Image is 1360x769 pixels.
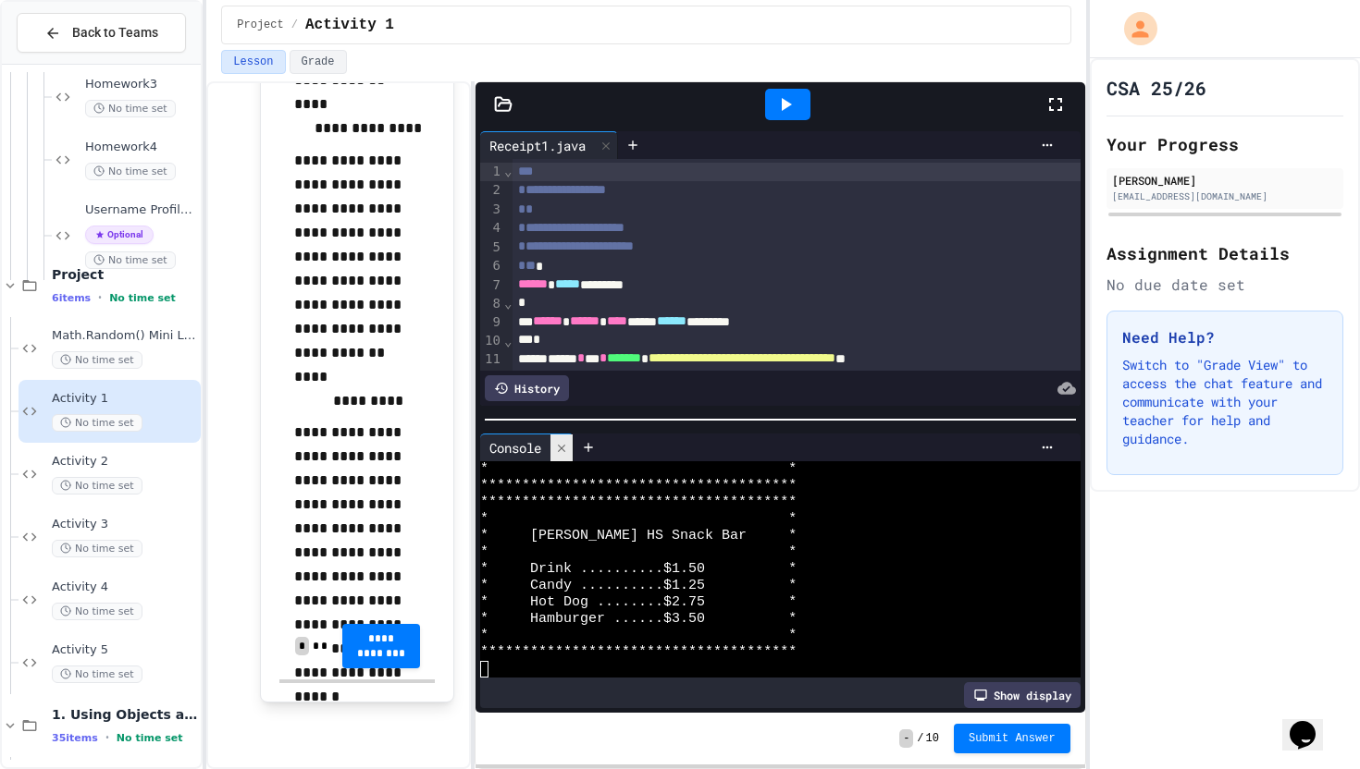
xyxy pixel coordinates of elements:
div: 3 [480,201,503,219]
span: Optional [85,226,154,244]
span: * Hamburger ......$3.50 * [480,611,797,628]
span: No time set [52,477,142,494]
span: No time set [52,414,142,432]
div: 12 [480,369,503,387]
span: Homework3 [85,77,197,92]
span: Activity 1 [305,14,394,36]
span: Activity 4 [52,580,197,595]
span: No time set [52,603,142,620]
div: 5 [480,238,503,257]
div: 2 [480,181,503,200]
div: History [485,375,569,401]
span: * Candy ..........$1.25 * [480,578,797,594]
div: Console [480,438,550,458]
span: Activity 2 [52,454,197,470]
iframe: chat widget [1282,695,1341,751]
span: - [899,729,913,748]
span: 1. Using Objects and Methods [52,706,197,723]
div: 9 [480,313,503,332]
div: Console [480,433,574,461]
div: 6 [480,257,503,275]
span: No time set [85,251,176,269]
h2: Assignment Details [1107,240,1343,266]
span: 6 items [52,292,91,304]
span: Back to Teams [72,23,158,43]
div: Receipt1.java [480,136,595,155]
span: No time set [109,292,176,304]
span: / [917,731,923,746]
span: • [98,290,102,305]
span: Fold line [503,296,513,311]
span: 35 items [52,732,98,744]
span: Homework4 [85,140,197,155]
div: Receipt1.java [480,131,618,159]
span: Submit Answer [969,731,1056,746]
h3: Need Help? [1122,326,1328,348]
h2: Your Progress [1107,131,1343,157]
button: Back to Teams [17,13,186,53]
div: Show display [964,682,1081,708]
span: / [291,18,298,32]
span: Activity 5 [52,642,197,658]
span: Username Profile Generator [85,202,197,218]
div: 11 [480,350,503,369]
span: Activity 3 [52,517,197,532]
div: 8 [480,295,503,313]
span: * [PERSON_NAME] HS Snack Bar * [480,528,797,544]
div: No due date set [1107,274,1343,296]
div: [EMAIL_ADDRESS][DOMAIN_NAME] [1112,189,1338,203]
button: Lesson [221,50,285,74]
div: 10 [480,332,503,350]
span: No time set [52,665,142,683]
span: • [105,730,109,745]
span: * Hot Dog ........$2.75 * [480,594,797,611]
span: No time set [52,540,142,557]
span: 10 [926,731,939,746]
span: * Drink ..........$1.50 * [480,561,797,578]
div: 4 [480,219,503,238]
span: No time set [52,351,142,369]
span: Fold line [503,164,513,178]
div: 1 [480,163,503,181]
span: Activity 1 [52,391,197,407]
span: Fold line [503,334,513,348]
span: Project [237,18,283,32]
button: Submit Answer [954,724,1070,753]
button: Grade [290,50,347,74]
span: No time set [85,163,176,180]
div: [PERSON_NAME] [1112,172,1338,189]
div: My Account [1105,7,1162,50]
span: No time set [85,100,176,117]
span: Project [52,266,197,283]
h1: CSA 25/26 [1107,75,1206,101]
span: No time set [117,732,183,744]
p: Switch to "Grade View" to access the chat feature and communicate with your teacher for help and ... [1122,356,1328,448]
div: 7 [480,276,503,295]
span: Math.Random() Mini Lesson [52,328,197,344]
